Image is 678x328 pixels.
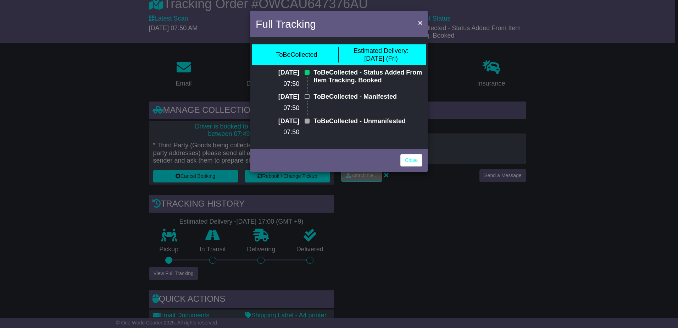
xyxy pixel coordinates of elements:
p: [DATE] [256,93,299,101]
span: Estimated Delivery: [354,47,409,54]
div: ToBeCollected [276,51,317,59]
p: 07:50 [256,129,299,136]
button: Close [415,15,426,30]
p: 07:50 [256,104,299,112]
p: ToBeCollected - Manifested [313,93,422,101]
p: ToBeCollected - Unmanifested [313,117,422,125]
p: ToBeCollected - Status Added From Item Tracking. Booked [313,69,422,84]
h4: Full Tracking [256,16,316,32]
p: 07:50 [256,80,299,88]
p: [DATE] [256,69,299,77]
span: × [418,18,422,27]
a: Close [400,154,422,166]
div: [DATE] (Fri) [354,47,409,62]
p: [DATE] [256,117,299,125]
